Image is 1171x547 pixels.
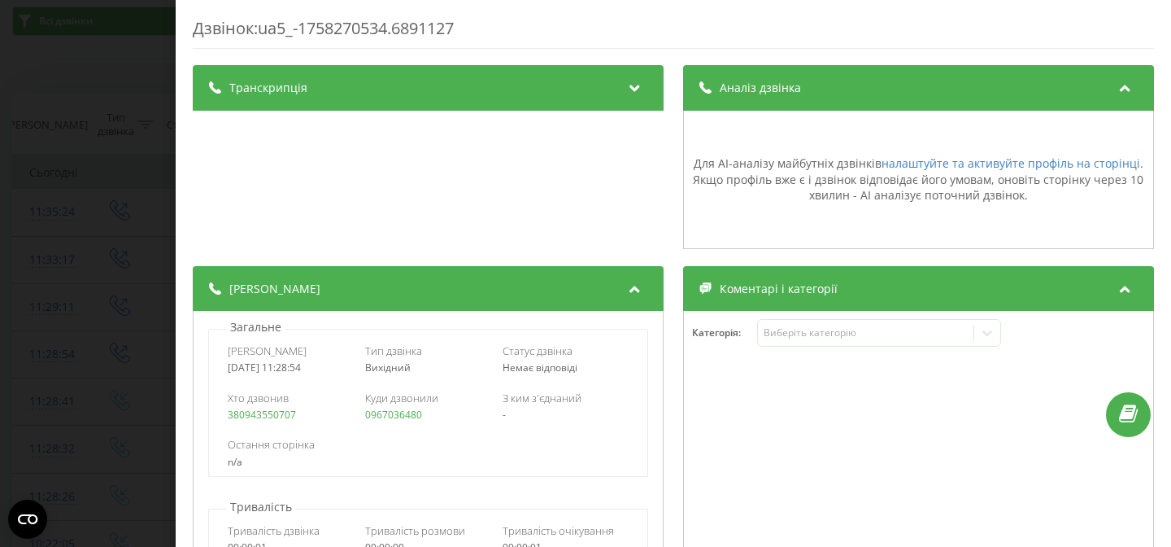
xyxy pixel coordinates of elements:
span: Остання сторінка [228,437,315,452]
span: Тип дзвінка [365,344,422,358]
a: налаштуйте та активуйте профіль на сторінці [882,155,1140,171]
div: Виберіть категорію [764,326,967,339]
span: Транскрипція [229,80,307,96]
a: 0967036480 [365,408,422,422]
span: Тривалість розмови [365,523,465,538]
span: Тривалість очікування [503,523,614,538]
span: [PERSON_NAME] [228,344,307,358]
h4: Категорія : [692,327,757,339]
span: Тривалість дзвінка [228,523,320,538]
div: n/a [228,457,628,468]
div: - [503,409,629,421]
span: Вихідний [365,361,411,374]
p: Загальне [226,319,285,335]
span: Хто дзвонив [228,391,289,405]
button: Open CMP widget [8,500,47,539]
span: Куди дзвонили [365,391,438,405]
span: Статус дзвінка [503,344,572,358]
a: 380943550707 [228,408,296,422]
span: [PERSON_NAME] [229,281,320,297]
div: Для AI-аналізу майбутніх дзвінків . Якщо профіль вже є і дзвінок відповідає його умовам, оновіть ... [692,155,1145,203]
span: Аналіз дзвінка [720,80,801,96]
div: [DATE] 11:28:54 [228,362,354,374]
span: З ким з'єднаний [503,391,581,405]
span: Немає відповіді [503,361,577,374]
span: Коментарі і категорії [720,281,838,297]
p: Тривалість [226,499,296,515]
div: Дзвінок : ua5_-1758270534.6891127 [193,17,1154,49]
